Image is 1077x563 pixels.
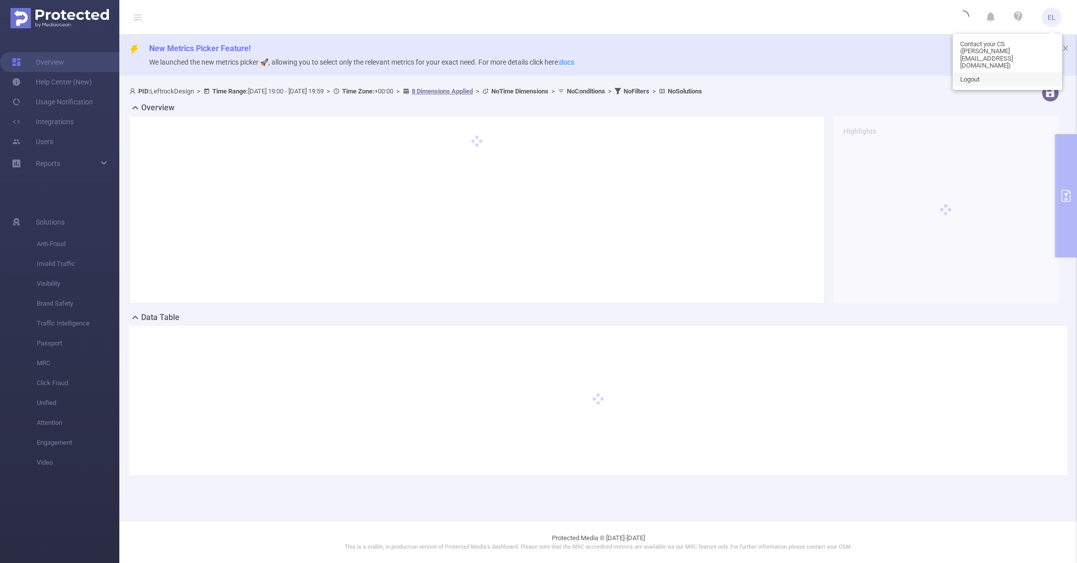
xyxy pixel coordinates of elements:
[149,44,251,53] span: New Metrics Picker Feature!
[36,160,60,167] span: Reports
[605,87,615,95] span: >
[1062,43,1069,54] button: icon: close
[149,58,574,66] span: We launched the new metrics picker 🚀, allowing you to select only the relevant metrics for your e...
[36,212,65,232] span: Solutions
[342,87,374,95] b: Time Zone:
[129,88,138,94] i: icon: user
[37,274,119,294] span: Visibility
[37,294,119,314] span: Brand Safety
[624,87,649,95] b: No Filters
[649,87,659,95] span: >
[10,8,109,28] img: Protected Media
[37,353,119,373] span: MRC
[37,413,119,433] span: Attention
[1048,7,1056,27] span: EL
[12,52,64,72] a: Overview
[37,234,119,254] span: Anti-Fraud
[324,87,333,95] span: >
[37,433,119,453] span: Engagement
[138,87,150,95] b: PID:
[212,87,248,95] b: Time Range:
[412,87,473,95] u: 8 Dimensions Applied
[141,102,175,114] h2: Overview
[141,312,179,323] h2: Data Table
[559,58,574,66] a: docs
[12,112,74,132] a: Integrations
[957,10,969,24] i: icon: loading
[129,45,139,55] i: icon: thunderbolt
[12,72,92,92] a: Help Center (New)
[194,87,203,95] span: >
[12,92,93,112] a: Usage Notification
[36,154,60,173] a: Reports
[37,254,119,274] span: Invalid Traffic
[548,87,558,95] span: >
[393,87,403,95] span: >
[960,76,980,83] span: Logout
[37,453,119,473] span: Video
[953,37,1062,73] a: Contact your CS ([PERSON_NAME][EMAIL_ADDRESS][DOMAIN_NAME])
[12,132,53,152] a: Users
[491,87,548,95] b: No Time Dimensions
[119,521,1077,563] footer: Protected Media © [DATE]-[DATE]
[1062,45,1069,52] i: icon: close
[37,314,119,333] span: Traffic Intelligence
[473,87,482,95] span: >
[567,87,605,95] b: No Conditions
[37,333,119,353] span: Passport
[144,543,1052,552] p: This is a stable, in production version of Protected Media's dashboard. Please note that the MRC ...
[668,87,702,95] b: No Solutions
[37,393,119,413] span: Unified
[953,73,1062,86] a: Logout
[37,373,119,393] span: Click Fraud
[129,87,702,95] span: LeftrockDesign [DATE] 19:00 - [DATE] 19:59 +00:00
